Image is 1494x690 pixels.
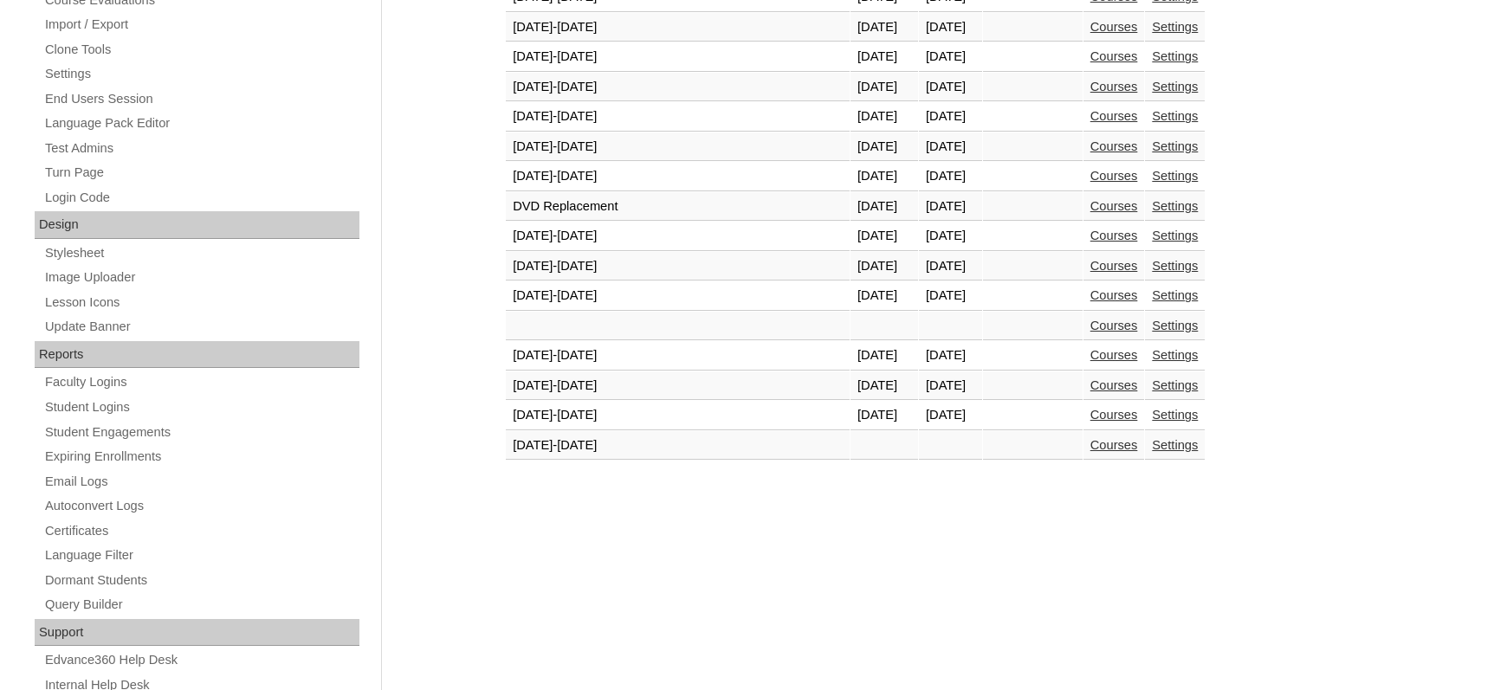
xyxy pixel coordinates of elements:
[1090,438,1138,452] a: Courses
[43,14,359,35] a: Import / Export
[1152,49,1198,63] a: Settings
[506,371,850,401] td: [DATE]-[DATE]
[850,371,918,401] td: [DATE]
[506,341,850,371] td: [DATE]-[DATE]
[1090,49,1138,63] a: Courses
[1090,319,1138,332] a: Courses
[1090,259,1138,273] a: Courses
[35,341,359,369] div: Reports
[43,520,359,542] a: Certificates
[43,292,359,313] a: Lesson Icons
[919,102,982,132] td: [DATE]
[1152,438,1198,452] a: Settings
[919,42,982,72] td: [DATE]
[1090,378,1138,392] a: Courses
[43,113,359,134] a: Language Pack Editor
[1152,408,1198,422] a: Settings
[1152,378,1198,392] a: Settings
[850,73,918,102] td: [DATE]
[43,495,359,517] a: Autoconvert Logs
[850,252,918,281] td: [DATE]
[43,397,359,418] a: Student Logins
[506,13,850,42] td: [DATE]-[DATE]
[1152,348,1198,362] a: Settings
[1152,169,1198,183] a: Settings
[43,242,359,264] a: Stylesheet
[850,281,918,311] td: [DATE]
[919,73,982,102] td: [DATE]
[850,401,918,430] td: [DATE]
[1090,169,1138,183] a: Courses
[506,73,850,102] td: [DATE]-[DATE]
[506,401,850,430] td: [DATE]-[DATE]
[1152,229,1198,242] a: Settings
[1090,139,1138,153] a: Courses
[919,252,982,281] td: [DATE]
[919,132,982,162] td: [DATE]
[1152,259,1198,273] a: Settings
[1152,139,1198,153] a: Settings
[1152,109,1198,123] a: Settings
[506,162,850,191] td: [DATE]-[DATE]
[1090,20,1138,34] a: Courses
[919,401,982,430] td: [DATE]
[43,594,359,616] a: Query Builder
[506,281,850,311] td: [DATE]-[DATE]
[1090,229,1138,242] a: Courses
[1090,80,1138,94] a: Courses
[506,42,850,72] td: [DATE]-[DATE]
[43,316,359,338] a: Update Banner
[506,132,850,162] td: [DATE]-[DATE]
[919,192,982,222] td: [DATE]
[35,619,359,647] div: Support
[919,222,982,251] td: [DATE]
[1090,109,1138,123] a: Courses
[43,162,359,184] a: Turn Page
[850,341,918,371] td: [DATE]
[850,132,918,162] td: [DATE]
[850,162,918,191] td: [DATE]
[1152,319,1198,332] a: Settings
[43,138,359,159] a: Test Admins
[506,192,850,222] td: DVD Replacement
[1152,20,1198,34] a: Settings
[919,371,982,401] td: [DATE]
[35,211,359,239] div: Design
[850,222,918,251] td: [DATE]
[1152,80,1198,94] a: Settings
[43,63,359,85] a: Settings
[43,570,359,591] a: Dormant Students
[850,102,918,132] td: [DATE]
[1090,408,1138,422] a: Courses
[1152,288,1198,302] a: Settings
[1090,199,1138,213] a: Courses
[919,341,982,371] td: [DATE]
[850,42,918,72] td: [DATE]
[506,252,850,281] td: [DATE]-[DATE]
[919,281,982,311] td: [DATE]
[43,267,359,288] a: Image Uploader
[850,13,918,42] td: [DATE]
[43,649,359,671] a: Edvance360 Help Desk
[43,545,359,566] a: Language Filter
[1090,288,1138,302] a: Courses
[43,422,359,443] a: Student Engagements
[43,187,359,209] a: Login Code
[43,39,359,61] a: Clone Tools
[850,192,918,222] td: [DATE]
[506,102,850,132] td: [DATE]-[DATE]
[506,431,850,461] td: [DATE]-[DATE]
[919,13,982,42] td: [DATE]
[1152,199,1198,213] a: Settings
[43,371,359,393] a: Faculty Logins
[919,162,982,191] td: [DATE]
[43,446,359,468] a: Expiring Enrollments
[1090,348,1138,362] a: Courses
[43,88,359,110] a: End Users Session
[506,222,850,251] td: [DATE]-[DATE]
[43,471,359,493] a: Email Logs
